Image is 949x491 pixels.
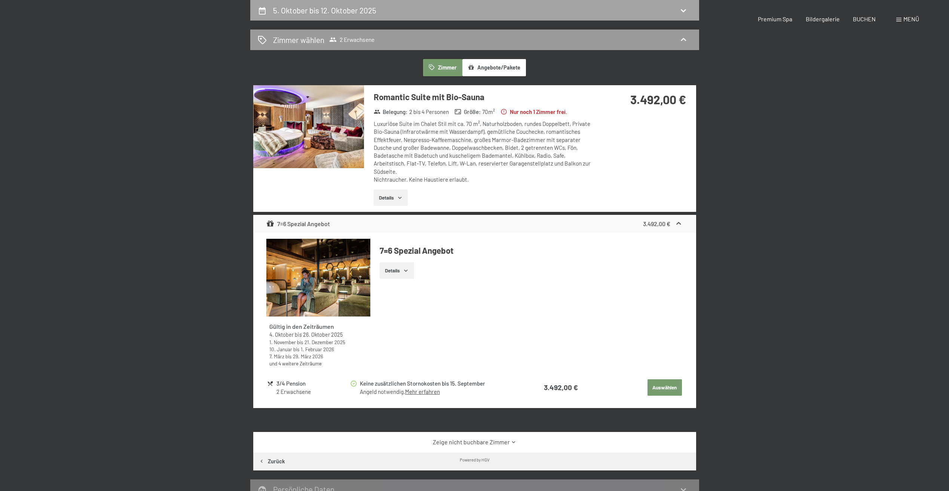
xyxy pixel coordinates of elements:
[266,239,370,317] img: mss_renderimg.php
[374,189,408,206] button: Details
[266,219,330,228] div: 7=6 Spezial Angebot
[643,220,670,227] strong: 3.492,00 €
[269,360,322,367] a: und 4 weitere Zeiträume
[648,379,682,396] button: Auswählen
[253,215,696,233] div: 7=6 Spezial Angebot3.492,00 €
[500,108,567,116] strong: Nur noch 1 Zimmer frei.
[758,15,792,22] a: Premium Spa
[269,339,296,345] time: 01.11.2025
[329,36,374,43] span: 2 Erwachsene
[374,108,408,116] strong: Belegung :
[269,323,334,330] strong: Gültig in den Zeiträumen
[269,331,294,338] time: 04.10.2025
[806,15,840,22] a: Bildergalerie
[374,120,596,183] div: Luxuriöse Suite im Chalet Stil mit ca. 70 m², Naturholzboden, rundes Doppelbett, Private Bio-Saun...
[360,388,515,396] div: Angeld notwendig.
[303,331,343,338] time: 26.10.2025
[276,388,349,396] div: 2 Erwachsene
[374,91,596,103] h3: Romantic Suite mit Bio-Sauna
[253,85,364,168] img: mss_renderimg.php
[903,15,919,22] span: Menü
[853,15,876,22] a: BUCHEN
[304,339,345,345] time: 21.12.2025
[462,59,526,76] button: Angebote/Pakete
[273,34,324,45] h2: Zimmer wählen
[380,262,414,279] button: Details
[269,353,367,360] div: bis
[409,108,449,116] span: 2 bis 4 Personen
[269,353,284,359] time: 07.03.2026
[360,379,515,388] div: Keine zusätzlichen Stornokosten bis 15. September
[269,346,292,352] time: 10.01.2026
[423,59,462,76] button: Zimmer
[454,108,481,116] strong: Größe :
[482,108,495,116] span: 70 m²
[460,457,490,463] div: Powered by HGV
[630,92,686,106] strong: 3.492,00 €
[269,339,367,346] div: bis
[301,346,334,352] time: 01.02.2026
[269,346,367,353] div: bis
[269,331,367,339] div: bis
[276,379,349,388] div: 3/4 Pension
[405,388,440,395] a: Mehr erfahren
[380,245,683,256] h4: 7=6 Spezial Angebot
[544,383,578,392] strong: 3.492,00 €
[273,6,376,15] h2: 5. Oktober bis 12. Oktober 2025
[266,438,683,446] a: Zeige nicht buchbare Zimmer
[253,453,291,470] button: Zurück
[293,353,323,359] time: 29.03.2026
